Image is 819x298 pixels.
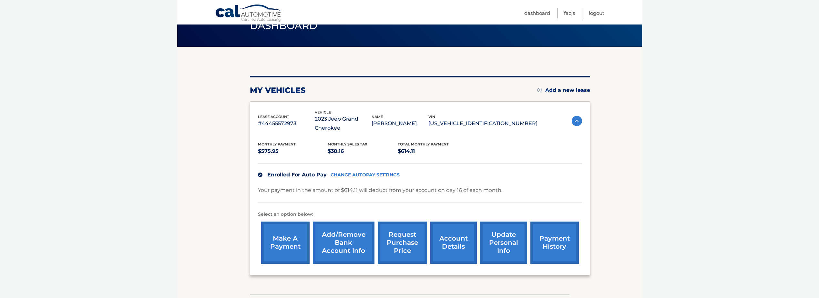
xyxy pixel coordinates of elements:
a: request purchase price [378,222,427,264]
a: make a payment [261,222,310,264]
p: #44455572973 [258,119,315,128]
a: update personal info [480,222,527,264]
h2: my vehicles [250,85,306,95]
img: add.svg [537,88,542,92]
p: 2023 Jeep Grand Cherokee [315,114,372,133]
a: payment history [530,222,579,264]
p: Select an option below: [258,211,582,218]
span: Total Monthly Payment [398,142,449,146]
span: Dashboard [250,20,318,32]
img: accordion-active.svg [572,116,582,126]
a: CHANGE AUTOPAY SETTINGS [331,172,400,178]
a: Dashboard [524,8,550,18]
p: $575.95 [258,147,328,156]
p: $38.16 [328,147,398,156]
a: FAQ's [564,8,575,18]
span: vin [428,114,435,119]
p: Your payment in the amount of $614.11 will deduct from your account on day 16 of each month. [258,186,502,195]
a: Add a new lease [537,87,590,94]
p: [PERSON_NAME] [372,119,428,128]
img: check.svg [258,173,262,177]
span: name [372,114,383,119]
p: $614.11 [398,147,468,156]
p: [US_VEHICLE_IDENTIFICATION_NUMBER] [428,119,537,128]
span: Monthly Payment [258,142,296,146]
span: vehicle [315,110,331,114]
a: Add/Remove bank account info [313,222,374,264]
a: Logout [589,8,604,18]
span: lease account [258,114,289,119]
a: Cal Automotive [215,4,283,23]
span: Monthly sales Tax [328,142,367,146]
span: Enrolled For Auto Pay [267,172,327,178]
a: account details [430,222,477,264]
